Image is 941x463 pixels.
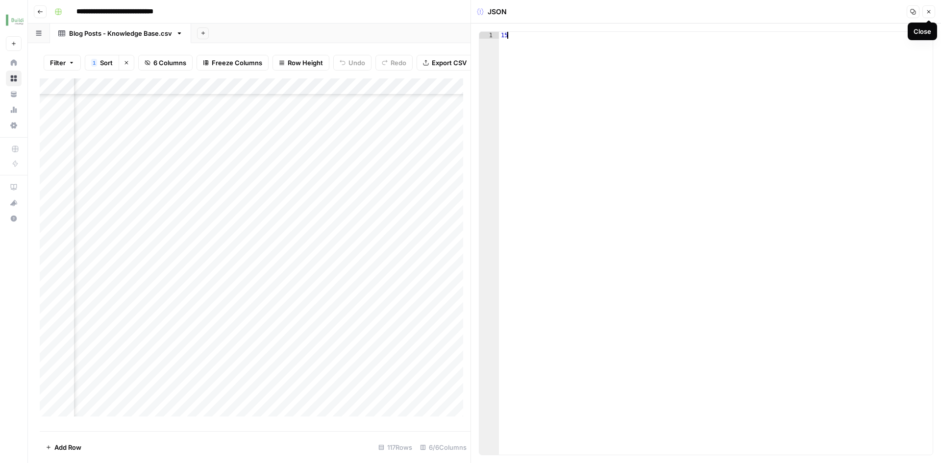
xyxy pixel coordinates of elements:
[153,58,186,68] span: 6 Columns
[69,28,172,38] div: Blog Posts - Knowledge Base.csv
[44,55,81,71] button: Filter
[100,58,113,68] span: Sort
[375,55,413,71] button: Redo
[54,442,81,452] span: Add Row
[6,179,22,195] a: AirOps Academy
[6,211,22,226] button: Help + Support
[914,26,931,36] div: Close
[93,59,96,67] span: 1
[416,439,470,455] div: 6/6 Columns
[50,58,66,68] span: Filter
[432,58,467,68] span: Export CSV
[50,24,191,43] a: Blog Posts - Knowledge Base.csv
[6,55,22,71] a: Home
[391,58,406,68] span: Redo
[91,59,97,67] div: 1
[417,55,473,71] button: Export CSV
[6,8,22,32] button: Workspace: Buildium
[6,71,22,86] a: Browse
[6,86,22,102] a: Your Data
[40,439,87,455] button: Add Row
[6,195,21,210] div: What's new?
[6,118,22,133] a: Settings
[333,55,371,71] button: Undo
[477,7,507,17] div: JSON
[288,58,323,68] span: Row Height
[212,58,262,68] span: Freeze Columns
[197,55,269,71] button: Freeze Columns
[6,102,22,118] a: Usage
[272,55,329,71] button: Row Height
[85,55,119,71] button: 1Sort
[348,58,365,68] span: Undo
[6,195,22,211] button: What's new?
[479,32,499,39] div: 1
[138,55,193,71] button: 6 Columns
[6,11,24,29] img: Buildium Logo
[374,439,416,455] div: 117 Rows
